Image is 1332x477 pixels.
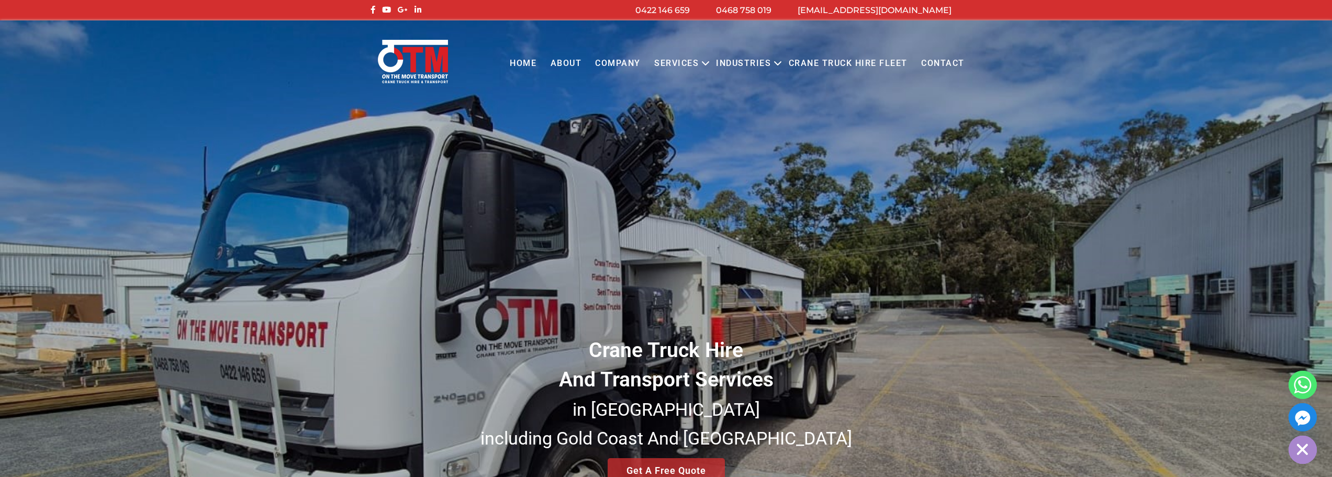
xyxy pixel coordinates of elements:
[635,5,690,15] a: 0422 146 659
[781,49,914,78] a: Crane Truck Hire Fleet
[709,49,778,78] a: Industries
[1289,371,1317,399] a: Whatsapp
[716,5,771,15] a: 0468 758 019
[543,49,588,78] a: About
[647,49,706,78] a: Services
[1289,403,1317,431] a: Facebook_Messenger
[914,49,971,78] a: Contact
[798,5,952,15] a: [EMAIL_ADDRESS][DOMAIN_NAME]
[503,49,543,78] a: Home
[480,399,852,449] small: in [GEOGRAPHIC_DATA] including Gold Coast And [GEOGRAPHIC_DATA]
[588,49,647,78] a: COMPANY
